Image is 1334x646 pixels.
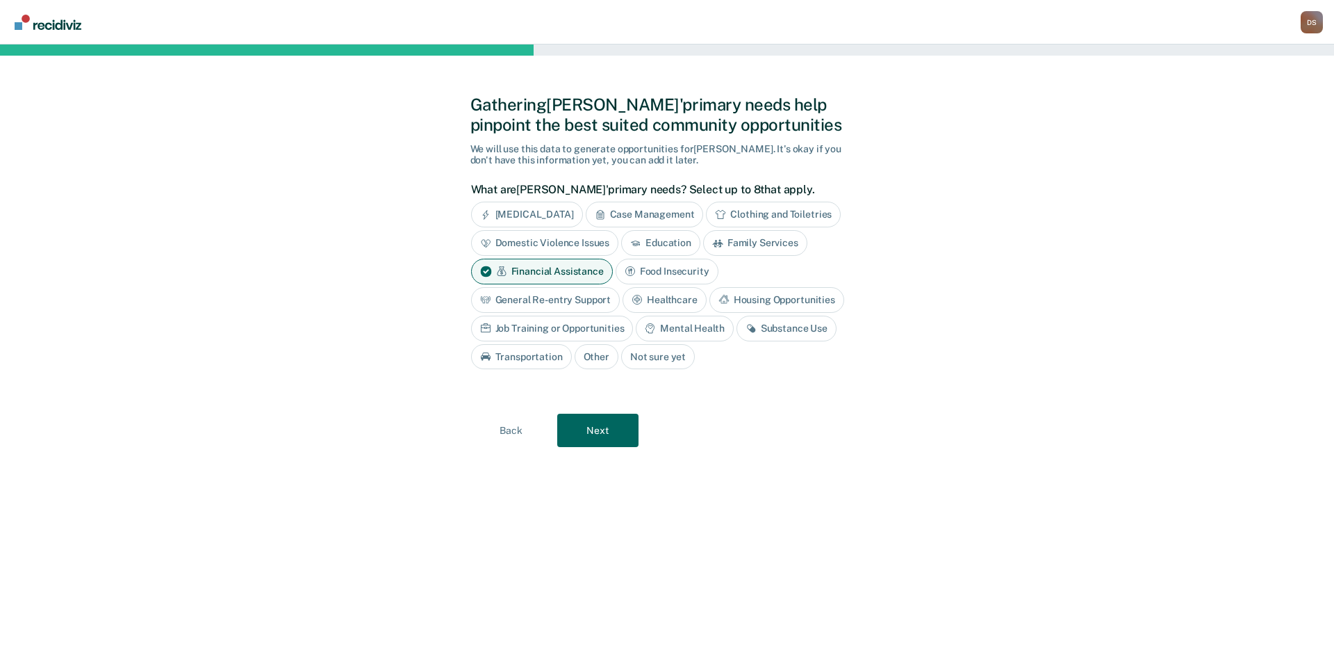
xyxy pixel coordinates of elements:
[616,259,718,284] div: Food Insecurity
[470,95,864,135] div: Gathering [PERSON_NAME]' primary needs help pinpoint the best suited community opportunities
[1301,11,1323,33] button: Profile dropdown button
[471,287,620,313] div: General Re-entry Support
[471,259,613,284] div: Financial Assistance
[621,344,695,370] div: Not sure yet
[15,15,81,30] img: Recidiviz
[586,202,704,227] div: Case Management
[471,316,634,341] div: Job Training or Opportunities
[736,316,837,341] div: Substance Use
[623,287,707,313] div: Healthcare
[706,202,841,227] div: Clothing and Toiletries
[709,287,844,313] div: Housing Opportunities
[703,230,807,256] div: Family Services
[470,143,864,167] div: We will use this data to generate opportunities for [PERSON_NAME] . It's okay if you don't have t...
[557,414,639,447] button: Next
[470,414,552,447] button: Back
[471,344,572,370] div: Transportation
[621,230,700,256] div: Education
[636,316,733,341] div: Mental Health
[1301,11,1323,33] div: D S
[471,230,619,256] div: Domestic Violence Issues
[471,202,583,227] div: [MEDICAL_DATA]
[575,344,618,370] div: Other
[471,183,857,196] label: What are [PERSON_NAME]' primary needs? Select up to 8 that apply.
